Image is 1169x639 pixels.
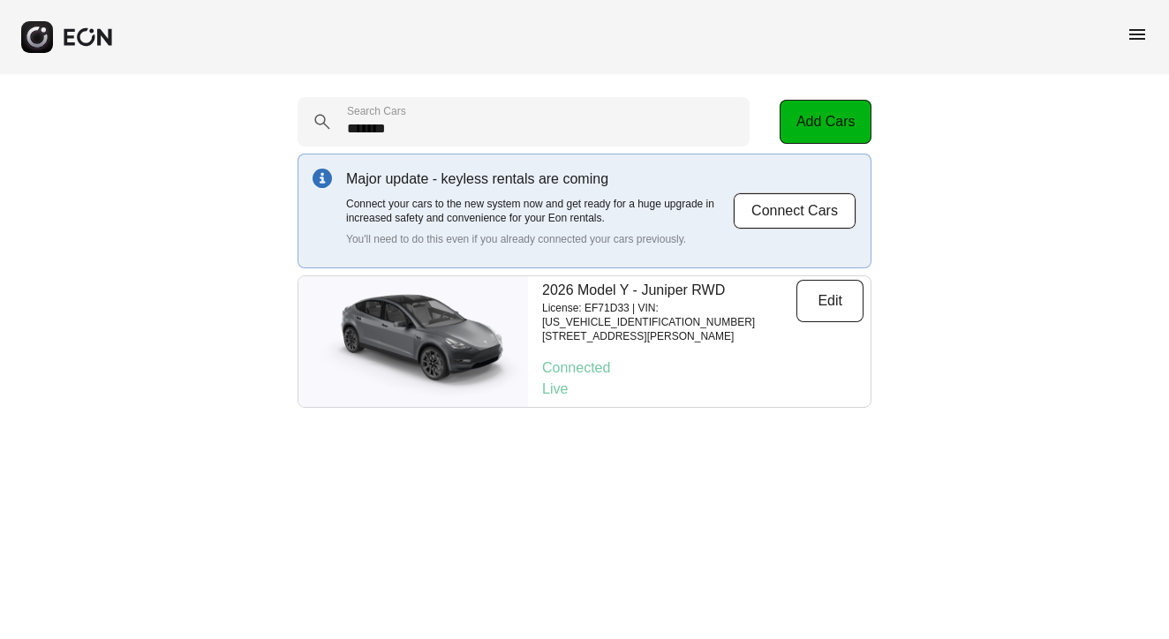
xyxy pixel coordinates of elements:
p: Connect your cars to the new system now and get ready for a huge upgrade in increased safety and ... [346,197,733,225]
span: menu [1127,24,1148,45]
p: 2026 Model Y - Juniper RWD [542,280,796,301]
p: Live [542,379,864,400]
button: Connect Cars [733,192,856,229]
p: [STREET_ADDRESS][PERSON_NAME] [542,329,796,343]
p: Major update - keyless rentals are coming [346,169,733,190]
button: Edit [796,280,864,322]
p: Connected [542,357,864,379]
p: You'll need to do this even if you already connected your cars previously. [346,232,733,246]
label: Search Cars [347,104,406,118]
img: car [298,284,528,399]
p: License: EF71D33 | VIN: [US_VEHICLE_IDENTIFICATION_NUMBER] [542,301,796,329]
img: info [313,169,332,188]
button: Add Cars [780,100,871,144]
